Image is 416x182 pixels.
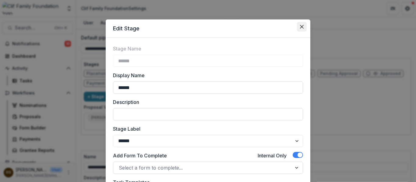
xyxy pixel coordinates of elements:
[113,72,299,79] label: Display Name
[113,98,299,106] label: Description
[258,152,287,159] label: Internal Only
[106,19,310,38] header: Edit Stage
[113,45,141,52] label: Stage Name
[113,152,167,159] label: Add Form To Complete
[297,22,307,32] button: Close
[113,125,299,132] label: Stage Label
